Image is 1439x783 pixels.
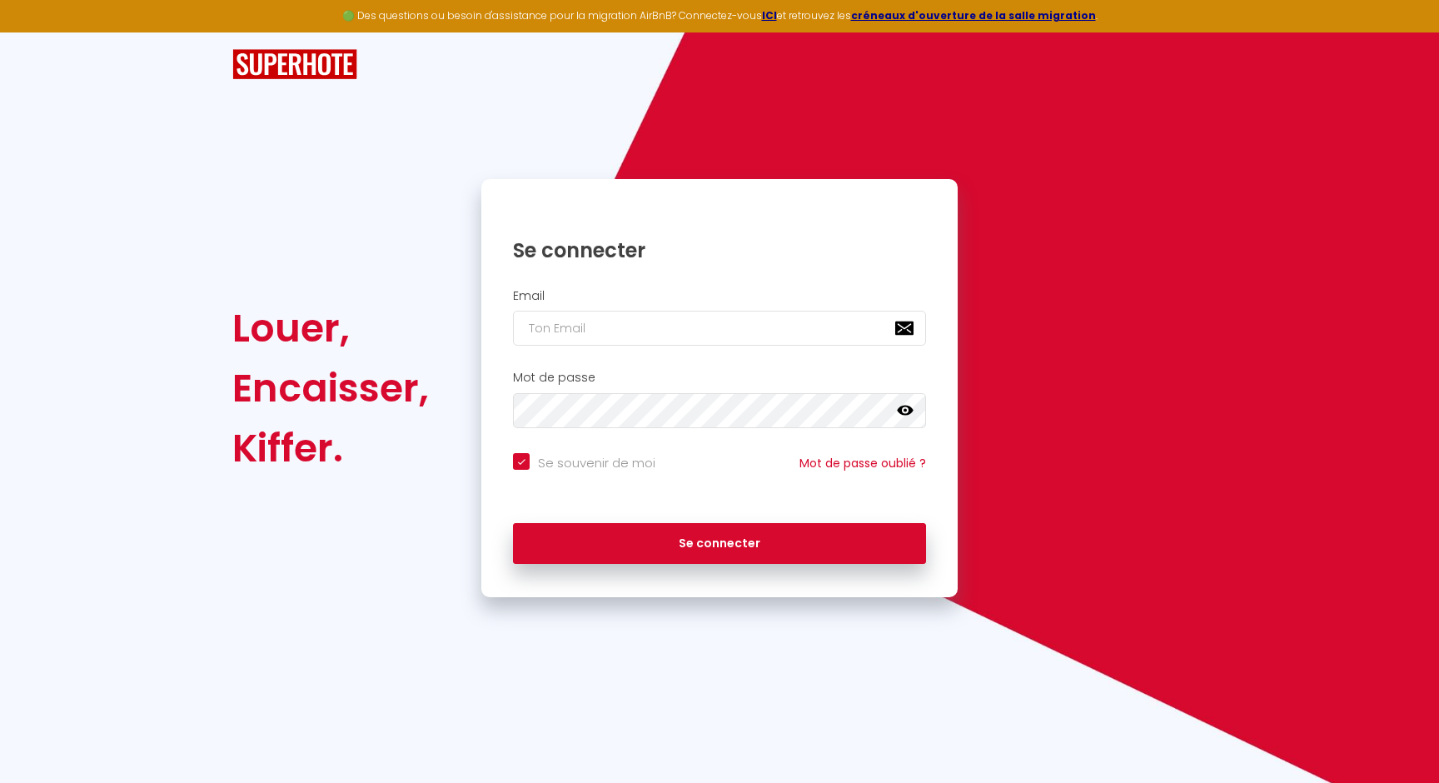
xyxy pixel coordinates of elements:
h2: Mot de passe [513,371,926,385]
div: Kiffer. [232,418,429,478]
h1: Se connecter [513,237,926,263]
button: Ouvrir le widget de chat LiveChat [13,7,63,57]
div: Louer, [232,298,429,358]
img: SuperHote logo [232,49,357,80]
a: ICI [762,8,777,22]
button: Se connecter [513,523,926,565]
input: Ton Email [513,311,926,346]
a: créneaux d'ouverture de la salle migration [851,8,1096,22]
a: Mot de passe oublié ? [799,455,926,471]
div: Encaisser, [232,358,429,418]
h2: Email [513,289,926,303]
